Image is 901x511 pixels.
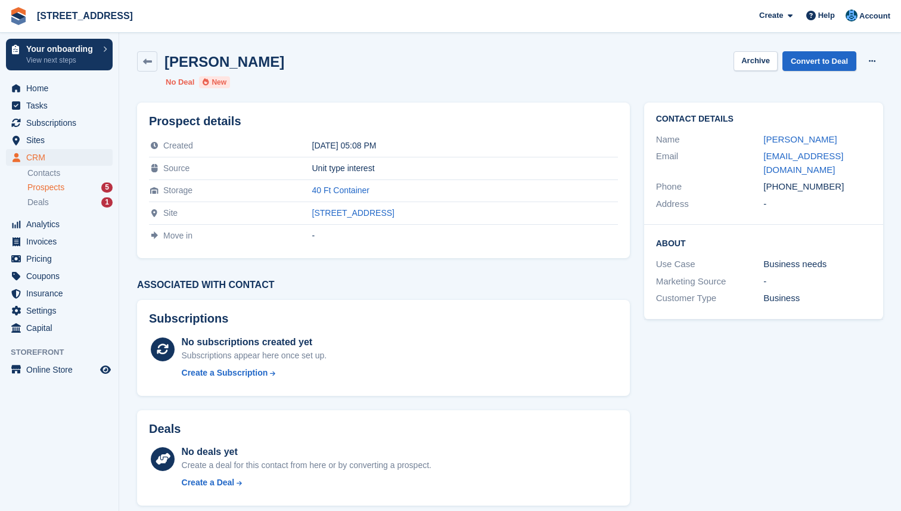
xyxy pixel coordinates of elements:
[182,349,327,362] div: Subscriptions appear here once set up.
[182,476,235,489] div: Create a Deal
[26,233,98,250] span: Invoices
[26,80,98,97] span: Home
[763,134,837,144] a: [PERSON_NAME]
[6,361,113,378] a: menu
[27,168,113,179] a: Contacts
[656,180,764,194] div: Phone
[26,302,98,319] span: Settings
[26,45,97,53] p: Your onboarding
[32,6,138,26] a: [STREET_ADDRESS]
[27,181,113,194] a: Prospects 5
[182,335,327,349] div: No subscriptions created yet
[656,258,764,271] div: Use Case
[26,320,98,336] span: Capital
[656,114,871,124] h2: Contact Details
[763,292,871,305] div: Business
[656,292,764,305] div: Customer Type
[27,196,113,209] a: Deals 1
[182,367,327,379] a: Create a Subscription
[137,280,630,290] h3: Associated with contact
[26,268,98,284] span: Coupons
[6,233,113,250] a: menu
[182,445,431,459] div: No deals yet
[163,185,192,195] span: Storage
[26,55,97,66] p: View next steps
[26,114,98,131] span: Subscriptions
[6,97,113,114] a: menu
[163,208,178,218] span: Site
[734,51,778,71] button: Archive
[6,302,113,319] a: menu
[312,208,394,218] a: [STREET_ADDRESS]
[656,150,764,176] div: Email
[6,80,113,97] a: menu
[656,275,764,289] div: Marketing Source
[10,7,27,25] img: stora-icon-8386f47178a22dfd0bd8f6a31ec36ba5ce8667c1dd55bd0f319d3a0aa187defe.svg
[101,182,113,193] div: 5
[27,182,64,193] span: Prospects
[26,132,98,148] span: Sites
[6,320,113,336] a: menu
[6,268,113,284] a: menu
[11,346,119,358] span: Storefront
[26,250,98,267] span: Pricing
[101,197,113,208] div: 1
[166,76,194,88] li: No Deal
[182,476,431,489] a: Create a Deal
[149,422,181,436] h2: Deals
[6,216,113,233] a: menu
[763,258,871,271] div: Business needs
[27,197,49,208] span: Deals
[98,363,113,377] a: Preview store
[656,237,871,249] h2: About
[818,10,835,21] span: Help
[149,114,618,128] h2: Prospect details
[26,216,98,233] span: Analytics
[859,10,890,22] span: Account
[763,151,843,175] a: [EMAIL_ADDRESS][DOMAIN_NAME]
[26,97,98,114] span: Tasks
[6,114,113,131] a: menu
[163,163,189,173] span: Source
[312,231,618,240] div: -
[656,133,764,147] div: Name
[763,197,871,211] div: -
[6,250,113,267] a: menu
[759,10,783,21] span: Create
[6,285,113,302] a: menu
[199,76,230,88] li: New
[26,285,98,302] span: Insurance
[164,54,284,70] h2: [PERSON_NAME]
[26,361,98,378] span: Online Store
[6,149,113,166] a: menu
[312,163,618,173] div: Unit type interest
[763,180,871,194] div: [PHONE_NUMBER]
[312,141,618,150] div: [DATE] 05:08 PM
[26,149,98,166] span: CRM
[763,275,871,289] div: -
[782,51,856,71] a: Convert to Deal
[656,197,764,211] div: Address
[163,231,192,240] span: Move in
[312,185,370,195] a: 40 Ft Container
[6,132,113,148] a: menu
[163,141,193,150] span: Created
[182,367,268,379] div: Create a Subscription
[846,10,857,21] img: Matt Nicoll-Jones
[6,39,113,70] a: Your onboarding View next steps
[182,459,431,472] div: Create a deal for this contact from here or by converting a prospect.
[149,312,618,326] h2: Subscriptions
